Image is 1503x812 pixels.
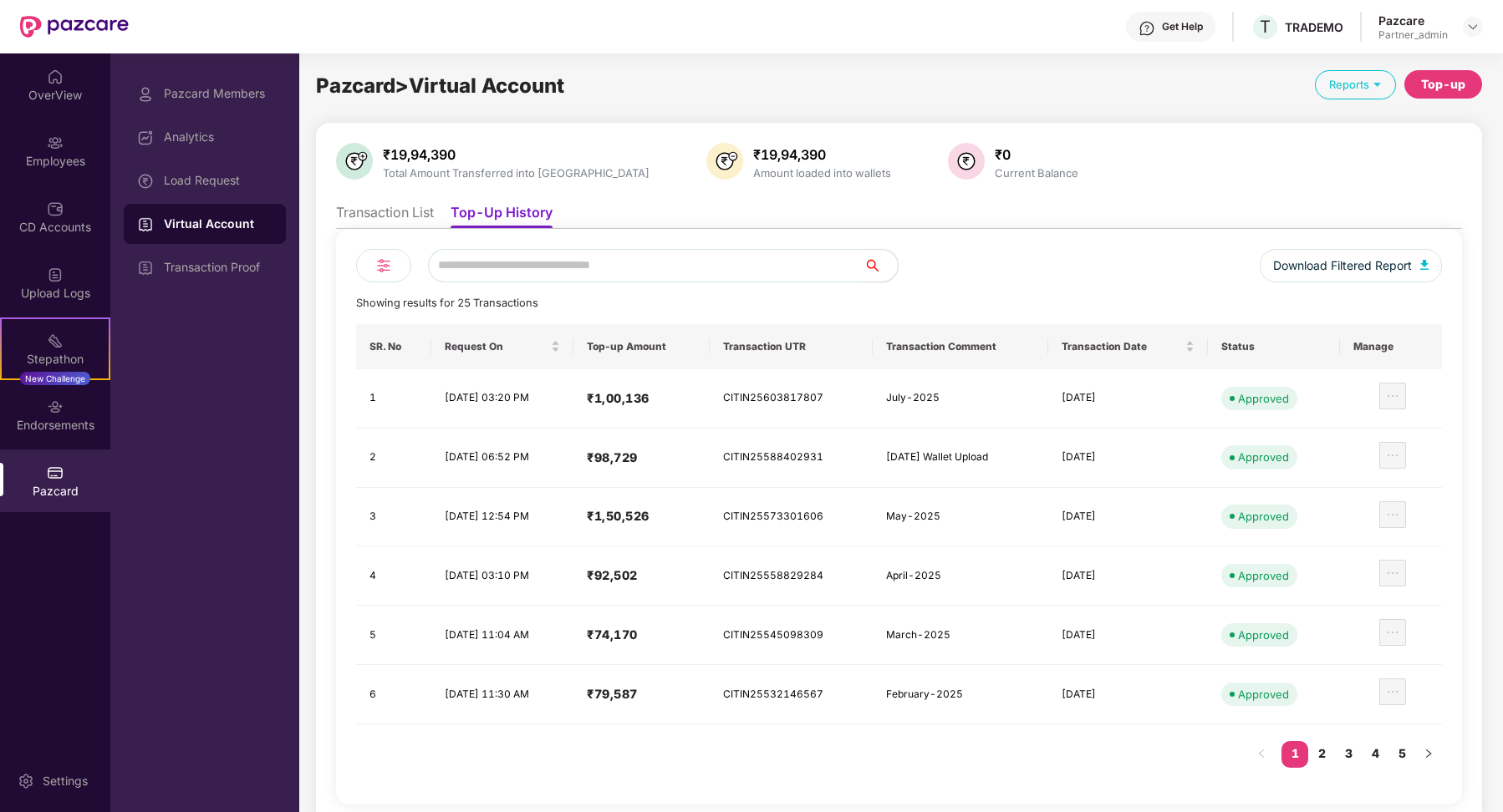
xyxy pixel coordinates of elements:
th: SR. No [356,324,431,369]
td: CITIN25573301606 [710,488,873,547]
img: svg+xml;base64,PHN2ZyBpZD0iRW5kb3JzZW1lbnRzIiB4bWxucz0iaHR0cDovL3d3dy53My5vcmcvMjAwMC9zdmciIHdpZH... [47,398,64,415]
h4: ₹1,00,136 [587,390,696,407]
td: [DATE] [1048,488,1208,547]
img: svg+xml;base64,PHN2ZyBpZD0iSGVscC0zMngzMiIgeG1sbnM9Imh0dHA6Ly93d3cudzMub3JnLzIwMDAvc3ZnIiB3aWR0aD... [1139,20,1155,37]
div: Analytics [164,130,273,144]
span: Download Filtered Report [1273,256,1412,275]
img: svg+xml;base64,PHN2ZyB4bWxucz0iaHR0cDovL3d3dy53My5vcmcvMjAwMC9zdmciIHdpZHRoPSIzNiIgaGVpZ2h0PSIzNi... [948,143,985,180]
img: svg+xml;base64,PHN2ZyBpZD0iRW1wbG95ZWVzIiB4bWxucz0iaHR0cDovL3d3dy53My5vcmcvMjAwMC9zdmciIHdpZHRoPS... [47,134,64,151]
img: svg+xml;base64,PHN2ZyB4bWxucz0iaHR0cDovL3d3dy53My5vcmcvMjAwMC9zdmciIHdpZHRoPSIyMSIgaGVpZ2h0PSIyMC... [47,332,64,349]
td: [DATE] 03:20 PM [431,369,574,429]
div: Approved [1238,686,1289,703]
td: CITIN25532146567 [710,665,873,724]
img: svg+xml;base64,PHN2ZyBpZD0iVmlydHVhbF9BY2NvdW50IiBkYXRhLW5hbWU9IlZpcnR1YWwgQWNjb3VudCIgeG1sbnM9Im... [137,216,154,233]
div: February-2025 [886,687,1035,703]
a: 4 [1362,741,1388,766]
th: Status [1208,324,1340,369]
li: 5 [1388,741,1415,768]
a: 2 [1308,741,1335,766]
button: search [864,249,899,282]
img: New Pazcare Logo [20,16,129,38]
td: [DATE] [1048,546,1208,606]
button: Download Filtered Report [1260,249,1442,282]
td: [DATE] [1048,429,1208,488]
button: ellipsis [1379,560,1406,586]
a: 5 [1388,741,1415,766]
div: July-2025 [886,390,1035,406]
span: Pazcard > Virtual Account [316,74,564,98]
div: Pazcard Members [164,87,273,100]
li: Next Page [1415,741,1442,768]
th: Transaction Date [1048,324,1208,369]
div: Partner_admin [1378,28,1448,42]
img: svg+xml;base64,PHN2ZyBpZD0iUHJvZmlsZSIgeG1sbnM9Imh0dHA6Ly93d3cudzMub3JnLzIwMDAvc3ZnIiB3aWR0aD0iMj... [137,86,154,103]
li: 3 [1335,741,1362,768]
div: March-2025 [886,627,1035,643]
td: CITIN25558829284 [710,546,873,606]
li: 2 [1308,741,1335,768]
li: 1 [1281,741,1308,768]
img: svg+xml;base64,PHN2ZyBpZD0iRHJvcGRvd24tMzJ4MzIiIHhtbG5zPSJodHRwOi8vd3d3LnczLm9yZy8yMDAwL3N2ZyIgd2... [1466,20,1480,33]
span: right [1424,749,1434,759]
img: svg+xml;base64,PHN2ZyBpZD0iVmlydHVhbF9BY2NvdW50IiBkYXRhLW5hbWU9IlZpcnR1YWwgQWNjb3VudCIgeG1sbnM9Im... [137,260,154,277]
img: svg+xml;base64,PHN2ZyB4bWxucz0iaHR0cDovL3d3dy53My5vcmcvMjAwMC9zdmciIHhtbG5zOnhsaW5rPSJodHRwOi8vd3... [336,143,373,180]
div: Amount loaded into wallets [750,166,894,180]
li: 4 [1362,741,1388,768]
img: svg+xml;base64,PHN2ZyBpZD0iQ0RfQWNjb3VudHMiIGRhdGEtbmFtZT0iQ0QgQWNjb3VudHMiIHhtbG5zPSJodHRwOi8vd3... [47,200,64,217]
td: [DATE] 11:30 AM [431,665,574,724]
span: Request On [445,340,548,353]
div: Transaction Proof [164,261,273,274]
div: Approved [1238,627,1289,643]
div: Stepathon [2,351,109,368]
td: [DATE] 11:04 AM [431,606,574,665]
td: 4 [356,546,431,606]
td: 5 [356,606,431,665]
td: 6 [356,665,431,724]
div: ₹0 [991,146,1082,163]
div: Settings [38,773,93,789]
th: Transaction UTR [710,324,873,369]
div: Approved [1238,390,1289,407]
td: [DATE] [1048,369,1208,429]
td: [DATE] 06:52 PM [431,429,574,488]
div: New Challenge [20,372,90,385]
span: T [1260,17,1271,37]
img: svg+xml;base64,PHN2ZyB4bWxucz0iaHR0cDovL3d3dy53My5vcmcvMjAwMC9zdmciIHdpZHRoPSIxOSIgaGVpZ2h0PSIxOS... [1369,76,1385,92]
td: [DATE] [1048,665,1208,724]
a: 3 [1335,741,1362,766]
div: Current Balance [991,166,1082,180]
div: ₹19,94,390 [380,146,653,163]
div: Approved [1238,567,1289,584]
button: ellipsis [1379,501,1406,528]
th: Manage [1340,324,1442,369]
img: svg+xml;base64,PHN2ZyB4bWxucz0iaHR0cDovL3d3dy53My5vcmcvMjAwMC9zdmciIHhtbG5zOnhsaW5rPSJodHRwOi8vd3... [1420,260,1429,270]
img: svg+xml;base64,PHN2ZyBpZD0iUGF6Y2FyZCIgeG1sbnM9Imh0dHA6Ly93d3cudzMub3JnLzIwMDAvc3ZnIiB3aWR0aD0iMj... [47,464,64,481]
div: May-2025 [886,509,1035,525]
h4: ₹1,50,526 [587,508,696,525]
td: CITIN25588402931 [710,429,873,488]
img: svg+xml;base64,PHN2ZyB4bWxucz0iaHR0cDovL3d3dy53My5vcmcvMjAwMC9zdmciIHhtbG5zOnhsaW5rPSJodHRwOi8vd3... [706,143,743,180]
td: 1 [356,369,431,429]
div: Reports [1315,70,1396,99]
div: Total Amount Transferred into [GEOGRAPHIC_DATA] [380,166,653,180]
div: April-2025 [886,568,1035,584]
div: Approved [1238,449,1289,465]
button: ellipsis [1379,678,1406,705]
h4: ₹98,729 [587,449,696,466]
button: ellipsis [1379,442,1406,469]
div: ₹19,94,390 [750,146,894,163]
h4: ₹92,502 [587,567,696,584]
div: [DATE] Wallet Upload [886,449,1035,465]
div: Virtual Account [164,216,273,232]
td: 3 [356,488,431,547]
img: svg+xml;base64,PHN2ZyB4bWxucz0iaHR0cDovL3d3dy53My5vcmcvMjAwMC9zdmciIHdpZHRoPSIyNCIgaGVpZ2h0PSIyNC... [374,256,394,276]
div: Get Help [1162,20,1203,33]
li: Previous Page [1248,741,1275,768]
div: Pazcare [1378,13,1448,28]
td: [DATE] 03:10 PM [431,546,574,606]
td: 2 [356,429,431,488]
img: svg+xml;base64,PHN2ZyBpZD0iRGFzaGJvYXJkIiB4bWxucz0iaHR0cDovL3d3dy53My5vcmcvMjAwMC9zdmciIHdpZHRoPS... [137,129,154,146]
div: TRADEMO [1285,19,1343,35]
button: ellipsis [1379,383,1406,409]
span: search [864,259,898,272]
